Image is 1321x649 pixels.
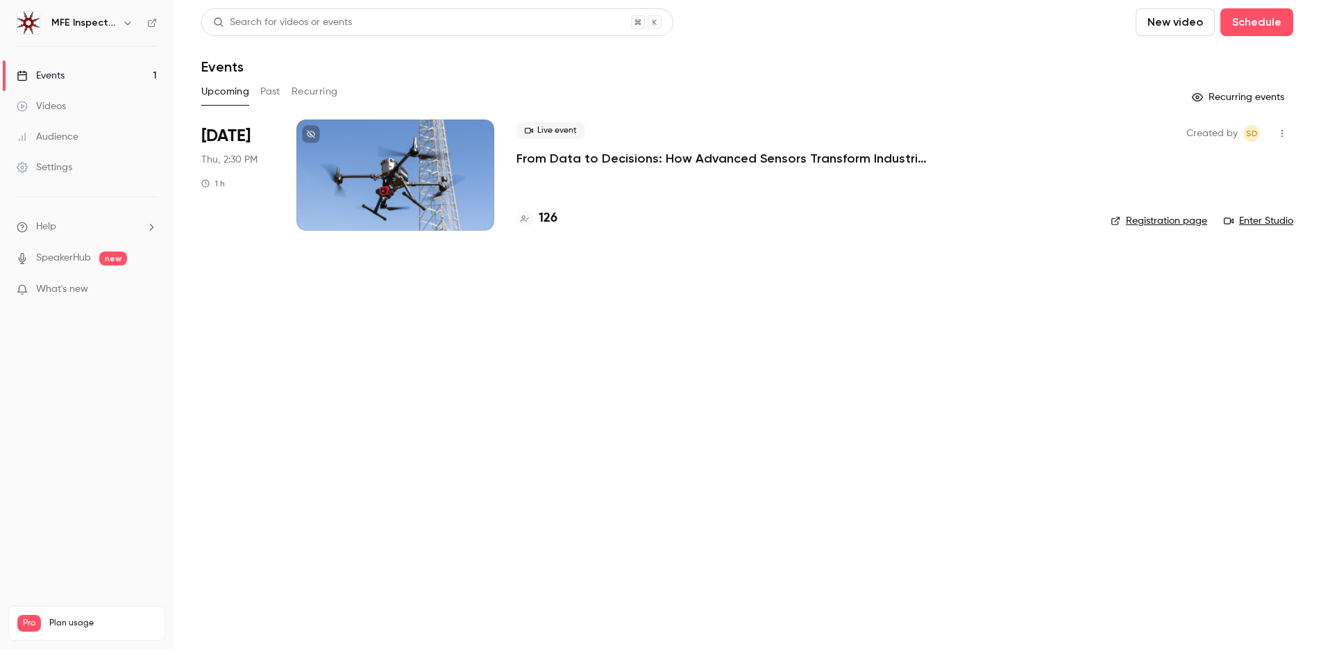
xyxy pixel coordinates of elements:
span: What's new [36,282,88,297]
div: Videos [17,99,66,113]
span: Spenser Dukowitz [1243,125,1260,142]
button: Past [260,81,280,103]
iframe: Noticeable Trigger [140,284,157,296]
h4: 126 [539,209,557,228]
a: From Data to Decisions: How Advanced Sensors Transform Industrial Inspections [516,150,933,167]
div: Events [17,69,65,83]
button: Recurring events [1186,86,1293,108]
span: Help [36,220,56,234]
div: 1 h [201,178,225,189]
h1: Events [201,58,244,75]
span: Thu, 2:30 PM [201,153,258,167]
button: Upcoming [201,81,249,103]
div: Audience [17,130,78,144]
span: new [99,252,127,265]
a: SpeakerHub [36,251,91,265]
span: Created by [1186,125,1238,142]
button: New video [1136,8,1215,36]
span: Plan usage [49,618,156,629]
span: SD [1246,125,1258,142]
span: [DATE] [201,125,251,147]
button: Schedule [1220,8,1293,36]
span: Live event [516,122,585,139]
button: Recurring [292,81,338,103]
a: Registration page [1111,214,1207,228]
div: Search for videos or events [213,15,352,30]
img: MFE Inspection Solutions [17,12,40,34]
li: help-dropdown-opener [17,220,157,234]
div: Sep 25 Thu, 1:30 PM (America/Chicago) [201,120,274,231]
h6: MFE Inspection Solutions [51,16,117,30]
a: Enter Studio [1224,214,1293,228]
div: Settings [17,161,72,174]
a: 126 [516,209,557,228]
span: Pro [17,615,41,632]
